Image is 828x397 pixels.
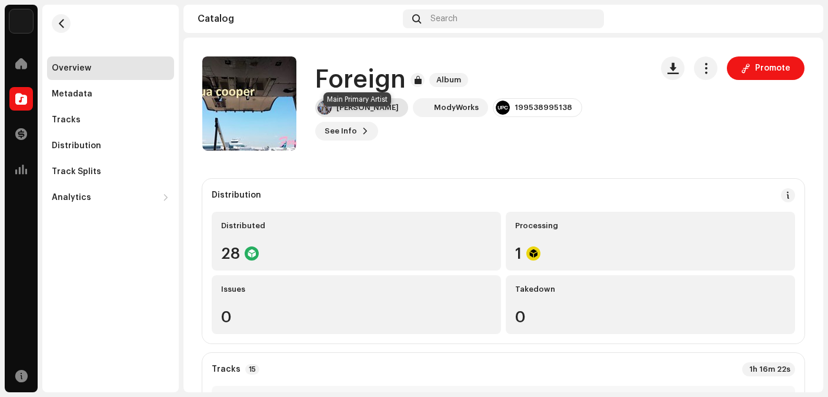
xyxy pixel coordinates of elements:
button: Promote [727,56,804,80]
div: Tracks [52,115,81,125]
img: b706ca81-c278-41e2-81cd-ae21c37359cb [318,101,332,115]
img: acab2465-393a-471f-9647-fa4d43662784 [9,9,33,33]
span: Search [430,14,458,24]
strong: Tracks [212,365,241,374]
p-badge: 15 [245,364,259,375]
h1: Foreign [315,66,406,94]
div: Distributed [221,221,492,231]
re-m-nav-dropdown: Analytics [47,186,174,209]
span: Album [429,73,468,87]
div: Processing [515,221,786,231]
div: Takedown [515,285,786,294]
span: Promote [755,56,790,80]
re-m-nav-item: Distribution [47,134,174,158]
div: 1h 16m 22s [742,362,795,376]
re-m-nav-item: Overview [47,56,174,80]
img: ac43fe83-672e-4eed-bb69-01ac8938cac6 [415,101,429,115]
re-m-nav-item: Track Splits [47,160,174,184]
re-m-nav-item: Tracks [47,108,174,132]
button: See Info [315,122,378,141]
div: Metadata [52,89,92,99]
div: Track Splits [52,167,101,176]
re-m-nav-item: Metadata [47,82,174,106]
div: 199538995138 [515,103,572,112]
div: Overview [52,64,91,73]
span: See Info [325,119,357,143]
div: Issues [221,285,492,294]
div: Distribution [212,191,261,200]
div: Analytics [52,193,91,202]
div: Catalog [198,14,398,24]
img: ae092520-180b-4f7c-b02d-a8b0c132bb58 [790,9,809,28]
div: [PERSON_NAME] [336,103,399,112]
div: Distribution [52,141,101,151]
div: ModyWorks [434,103,479,112]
